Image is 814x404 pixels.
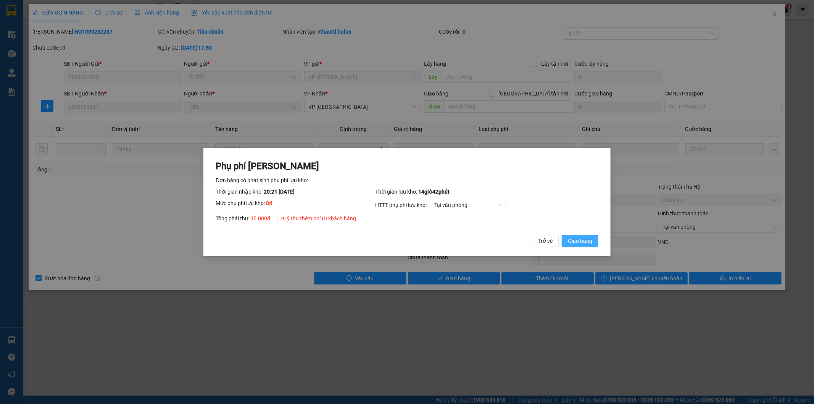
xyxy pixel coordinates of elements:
[266,200,272,206] span: 0 đ
[10,10,67,48] img: logo.jpg
[375,187,598,196] div: Thời gian lưu kho:
[418,189,450,195] span: 14 giờ 42 phút
[250,215,270,221] span: 35.000 đ
[216,176,598,184] div: Đơn hàng có phát sinh phụ phí lưu kho:
[562,235,598,247] button: Giao hàng
[568,237,592,245] span: Giao hàng
[10,52,114,78] b: GỬI : VP [GEOGRAPHIC_DATA]
[216,187,375,196] div: Thời gian nhập kho:
[216,199,375,211] div: Mức phụ phí lưu kho:
[375,199,598,211] div: HTTT phụ phí lưu kho:
[264,189,295,195] span: 20:21 [DATE]
[216,214,598,223] div: Tổng phải thu:
[532,235,559,247] button: Trở về
[434,199,501,211] span: Tại văn phòng
[276,215,356,221] span: Lưu ý thu thêm phí từ khách hàng
[216,161,319,171] span: Phụ phí [PERSON_NAME]
[538,237,553,245] span: Trở về
[71,19,319,28] li: 271 - [PERSON_NAME] - [GEOGRAPHIC_DATA] - [GEOGRAPHIC_DATA]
